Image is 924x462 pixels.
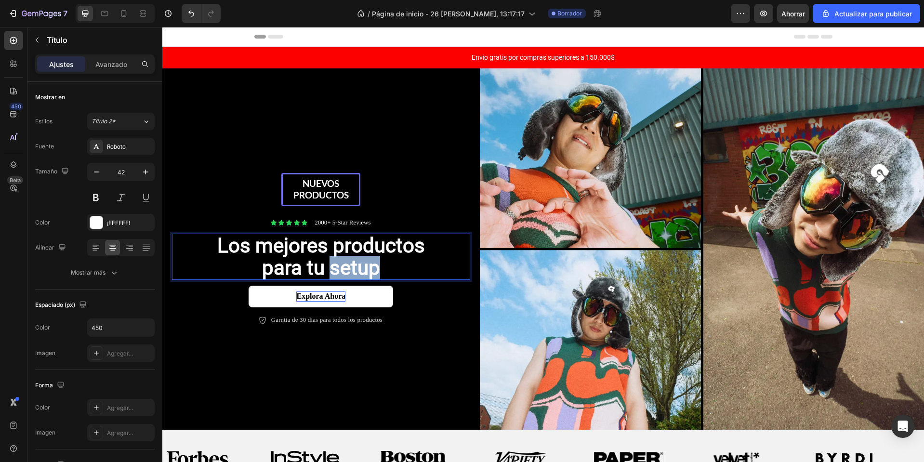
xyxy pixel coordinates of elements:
[35,301,75,308] font: Espaciado (px)
[35,264,155,281] button: Mostrar más
[891,415,914,438] div: Abrir Intercom Messenger
[317,41,762,403] img: gempages_432750572815254551-fa64ec21-0cb6-4a07-a93d-fbdf5915c261.webp
[368,10,370,18] font: /
[372,10,525,18] font: Página de inicio - 26 [PERSON_NAME], 13:17:17
[4,424,66,439] img: Alt image
[88,319,154,336] input: Auto
[432,425,501,438] img: Alt image
[107,429,133,436] font: Agregar...
[35,118,53,125] font: Estilos
[107,219,130,226] font: ¡FFFFFF!
[218,424,283,439] img: Alt image
[834,10,912,18] font: Actualizar para publicar
[781,10,805,18] font: Ahorrar
[108,424,178,439] img: Alt image
[4,4,72,23] button: 7
[35,143,54,150] font: Fuente
[551,424,597,439] img: Alt image
[182,4,221,23] div: Deshacer/Rehacer
[332,424,384,439] img: Alt image
[63,9,67,18] font: 7
[87,113,155,130] button: Título 2*
[35,349,55,356] font: Imagen
[647,426,716,436] img: Alt image
[92,118,116,125] font: Título 2*
[107,350,133,357] font: Agregar...
[47,35,67,45] font: Título
[813,4,920,23] button: Actualizar para publicar
[35,219,50,226] font: Color
[71,269,106,276] font: Mostrar más
[35,324,50,331] font: Color
[35,93,65,101] font: Mostrar en
[35,244,54,251] font: Alinear
[777,4,809,23] button: Ahorrar
[35,382,53,389] font: Forma
[35,429,55,436] font: Imagen
[557,10,582,17] font: Borrador
[49,60,74,68] font: Ajustes
[11,103,21,110] font: 450
[107,404,133,411] font: Agregar...
[10,177,21,184] font: Beta
[162,27,924,462] iframe: Área de diseño
[35,168,57,175] font: Tamaño
[35,404,50,411] font: Color
[47,34,151,46] p: Título
[107,144,126,150] font: Roboto
[95,60,127,68] font: Avanzado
